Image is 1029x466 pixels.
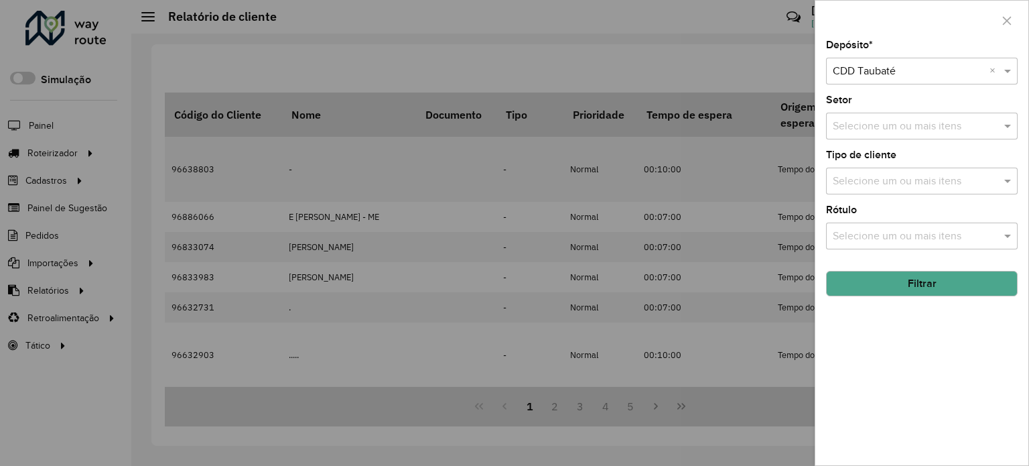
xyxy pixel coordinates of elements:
[989,63,1001,79] span: Clear all
[826,271,1018,296] button: Filtrar
[826,202,857,218] label: Rótulo
[826,92,852,108] label: Setor
[826,147,896,163] label: Tipo de cliente
[826,37,873,53] label: Depósito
